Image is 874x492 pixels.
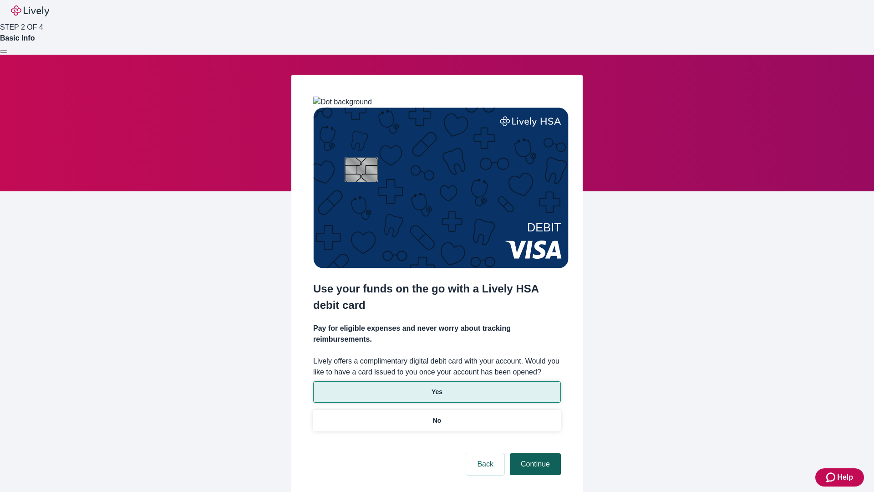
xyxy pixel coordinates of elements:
[313,97,372,108] img: Dot background
[313,281,561,313] h2: Use your funds on the go with a Lively HSA debit card
[313,108,569,268] img: Debit card
[313,356,561,378] label: Lively offers a complimentary digital debit card with your account. Would you like to have a card...
[826,472,837,483] svg: Zendesk support icon
[313,323,561,345] h4: Pay for eligible expenses and never worry about tracking reimbursements.
[466,453,504,475] button: Back
[313,381,561,403] button: Yes
[510,453,561,475] button: Continue
[313,410,561,431] button: No
[837,472,853,483] span: Help
[11,5,49,16] img: Lively
[433,416,442,425] p: No
[815,468,864,487] button: Zendesk support iconHelp
[432,387,442,397] p: Yes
